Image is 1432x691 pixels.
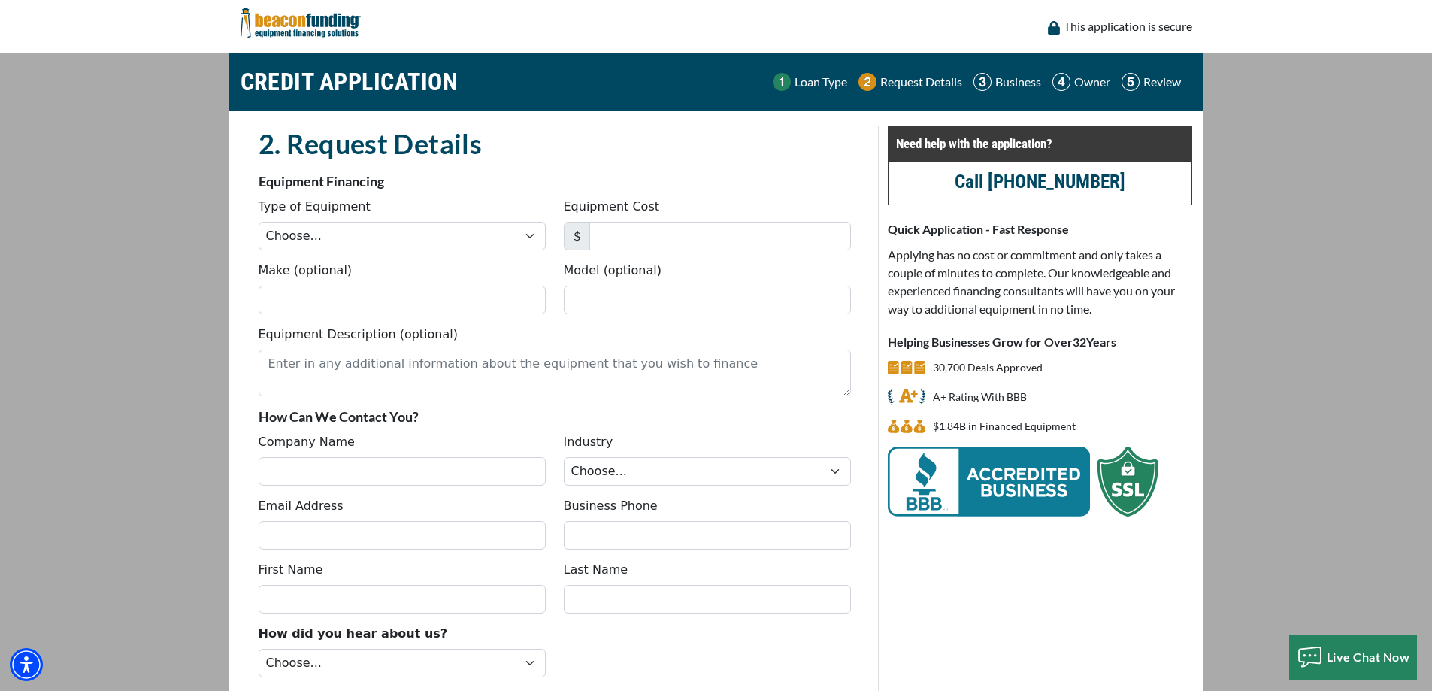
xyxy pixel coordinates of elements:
[1327,650,1410,664] span: Live Chat Now
[259,262,353,280] label: Make (optional)
[241,60,459,104] h1: CREDIT APPLICATION
[933,359,1043,377] p: 30,700 Deals Approved
[10,648,43,681] div: Accessibility Menu
[955,171,1125,192] a: call (312) 837-0611
[933,417,1076,435] p: $1,835,148,213 in Financed Equipment
[888,220,1192,238] p: Quick Application - Fast Response
[1064,17,1192,35] p: This application is secure
[1289,635,1418,680] button: Live Chat Now
[564,222,590,250] span: $
[564,433,613,451] label: Industry
[1074,73,1110,91] p: Owner
[259,561,323,579] label: First Name
[995,73,1041,91] p: Business
[880,73,962,91] p: Request Details
[259,326,458,344] label: Equipment Description (optional)
[564,497,658,515] label: Business Phone
[259,625,448,643] label: How did you hear about us?
[259,497,344,515] label: Email Address
[564,561,628,579] label: Last Name
[896,135,1184,153] p: Need help with the application?
[973,73,992,91] img: Step 3
[1052,73,1070,91] img: Step 4
[795,73,847,91] p: Loan Type
[1048,21,1060,35] img: lock icon to convery security
[888,447,1158,517] img: BBB Acredited Business and SSL Protection
[1073,335,1086,349] span: 32
[1143,73,1181,91] p: Review
[858,73,876,91] img: Step 2
[564,198,660,216] label: Equipment Cost
[259,126,851,161] h2: 2. Request Details
[773,73,791,91] img: Step 1
[1122,73,1140,91] img: Step 5
[259,408,851,426] p: How Can We Contact You?
[564,625,792,683] iframe: reCAPTCHA
[933,388,1027,406] p: A+ Rating With BBB
[888,333,1192,351] p: Helping Businesses Grow for Over Years
[259,198,371,216] label: Type of Equipment
[564,262,662,280] label: Model (optional)
[259,172,851,190] p: Equipment Financing
[259,433,355,451] label: Company Name
[888,246,1192,318] p: Applying has no cost or commitment and only takes a couple of minutes to complete. Our knowledgea...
